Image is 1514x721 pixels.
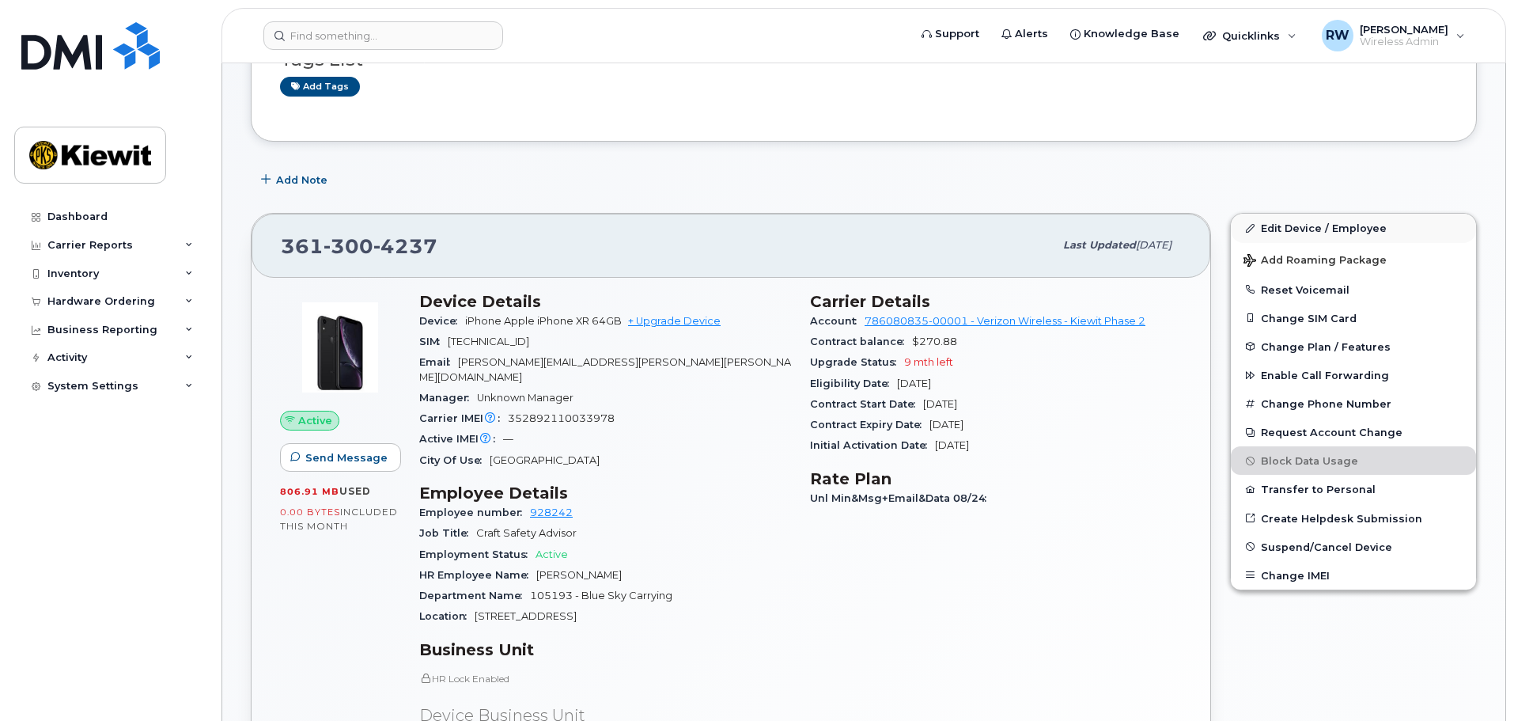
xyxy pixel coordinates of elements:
[1261,340,1391,352] span: Change Plan / Features
[419,356,458,368] span: Email
[1231,446,1476,475] button: Block Data Usage
[865,315,1145,327] a: 786080835-00001 - Verizon Wireless - Kiewit Phase 2
[1231,304,1476,332] button: Change SIM Card
[419,392,477,404] span: Manager
[1261,370,1389,381] span: Enable Call Forwarding
[810,292,1182,311] h3: Carrier Details
[280,443,401,472] button: Send Message
[935,26,979,42] span: Support
[476,527,577,539] span: Craft Safety Advisor
[419,590,530,601] span: Department Name
[897,378,931,389] span: [DATE]
[810,492,994,504] span: Unl Min&Msg+Email&Data 08/24
[1360,23,1448,36] span: [PERSON_NAME]
[530,590,672,601] span: 105193 - Blue Sky Carrying
[1360,36,1448,48] span: Wireless Admin
[263,21,503,50] input: Find something...
[475,610,577,622] span: [STREET_ADDRESS]
[1311,20,1476,51] div: Rebecca Werner
[281,234,437,258] span: 361
[810,398,923,410] span: Contract Start Date
[1231,332,1476,361] button: Change Plan / Features
[1222,29,1280,42] span: Quicklinks
[298,413,332,428] span: Active
[1231,475,1476,503] button: Transfer to Personal
[536,569,622,581] span: [PERSON_NAME]
[276,173,327,188] span: Add Note
[280,77,360,97] a: Add tags
[280,507,340,518] span: 0.00 Bytes
[1231,214,1476,242] a: Edit Device / Employee
[810,336,912,347] span: Contract balance
[419,610,475,622] span: Location
[1243,254,1387,269] span: Add Roaming Package
[1231,275,1476,304] button: Reset Voicemail
[419,336,448,347] span: SIM
[929,419,963,431] span: [DATE]
[373,234,437,258] span: 4237
[339,485,371,497] span: used
[1445,652,1502,709] iframe: Messenger Launcher
[419,672,791,685] p: HR Lock Enabled
[503,433,513,445] span: —
[280,506,398,532] span: included this month
[1231,561,1476,590] button: Change IMEI
[419,569,536,581] span: HR Employee Name
[1015,26,1048,42] span: Alerts
[280,486,339,497] span: 806.91 MB
[1326,26,1349,45] span: RW
[293,300,388,395] img: image20231002-3703462-1qb80zy.jpeg
[1231,533,1476,561] button: Suspend/Cancel Device
[628,315,721,327] a: + Upgrade Device
[419,292,791,311] h3: Device Details
[490,454,600,466] span: [GEOGRAPHIC_DATA]
[1231,389,1476,418] button: Change Phone Number
[1136,239,1171,251] span: [DATE]
[935,439,969,451] span: [DATE]
[419,412,508,424] span: Carrier IMEI
[910,18,990,50] a: Support
[810,378,897,389] span: Eligibility Date
[810,315,865,327] span: Account
[1059,18,1190,50] a: Knowledge Base
[912,336,957,347] span: $270.88
[904,356,953,368] span: 9 mth left
[465,315,622,327] span: iPhone Apple iPhone XR 64GB
[419,527,476,539] span: Job Title
[419,315,465,327] span: Device
[280,50,1448,70] h3: Tags List
[530,507,573,518] a: 928242
[810,439,935,451] span: Initial Activation Date
[1231,361,1476,389] button: Enable Call Forwarding
[536,548,568,560] span: Active
[810,356,904,368] span: Upgrade Status
[923,398,957,410] span: [DATE]
[1231,243,1476,275] button: Add Roaming Package
[810,469,1182,488] h3: Rate Plan
[324,234,373,258] span: 300
[448,336,529,347] span: [TECHNICAL_ID]
[305,450,388,465] span: Send Message
[508,412,615,424] span: 352892110033978
[477,392,573,404] span: Unknown Manager
[419,484,791,503] h3: Employee Details
[990,18,1059,50] a: Alerts
[1261,541,1392,552] span: Suspend/Cancel Device
[251,165,341,194] button: Add Note
[810,419,929,431] span: Contract Expiry Date
[419,640,791,659] h3: Business Unit
[419,454,490,466] span: City Of Use
[1231,504,1476,533] a: Create Helpdesk Submission
[419,356,791,382] span: [PERSON_NAME][EMAIL_ADDRESS][PERSON_NAME][PERSON_NAME][DOMAIN_NAME]
[1084,26,1179,42] span: Knowledge Base
[1063,239,1136,251] span: Last updated
[1192,20,1308,51] div: Quicklinks
[419,433,503,445] span: Active IMEI
[1231,418,1476,446] button: Request Account Change
[419,507,530,518] span: Employee number
[419,548,536,560] span: Employment Status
